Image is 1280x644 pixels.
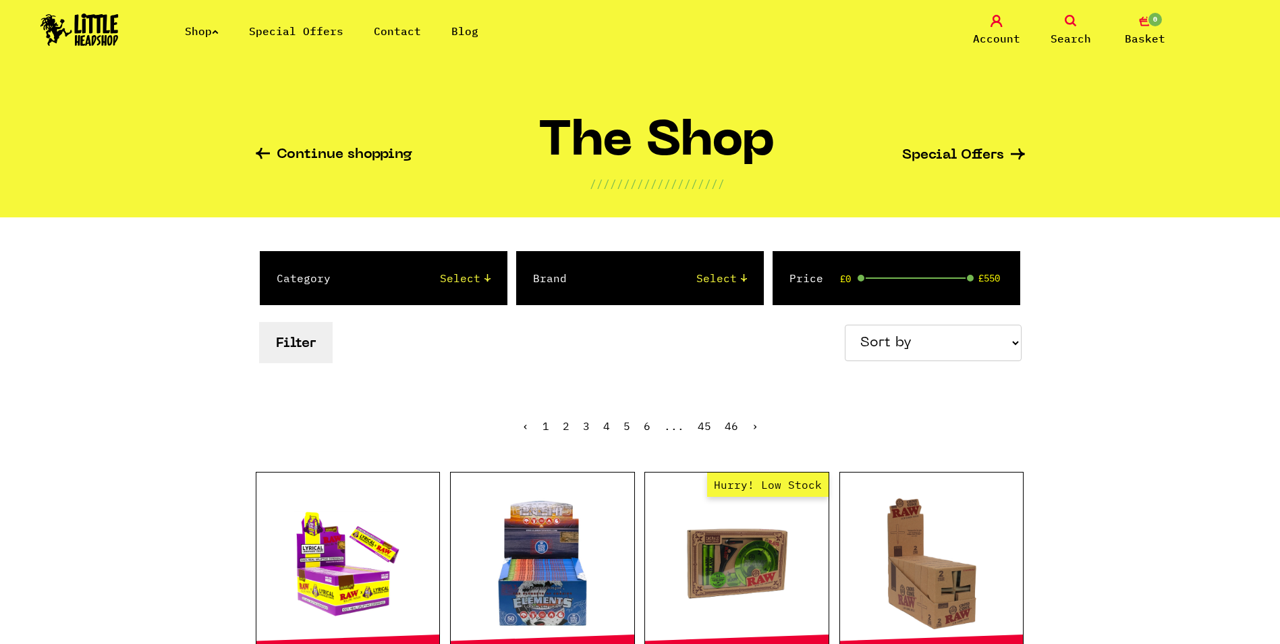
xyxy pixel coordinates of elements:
a: 46 [725,419,738,433]
label: Brand [533,270,567,286]
button: Filter [259,322,333,363]
a: 2 [563,419,569,433]
label: Price [789,270,823,286]
h1: The Shop [538,119,775,176]
a: 45 [698,419,711,433]
span: £0 [840,273,851,284]
a: 6 [644,419,650,433]
a: Contact [374,24,421,38]
li: « Previous [522,421,529,431]
span: £550 [978,273,1000,284]
span: Search [1051,30,1091,47]
span: ‹ [522,419,529,433]
a: Next » [752,419,758,433]
span: 0 [1147,11,1163,28]
a: Shop [185,24,219,38]
span: 1 [542,419,549,433]
a: 0 Basket [1111,15,1179,47]
img: Little Head Shop Logo [40,14,119,46]
span: Hurry! Low Stock [707,473,829,497]
a: Continue shopping [256,148,412,163]
a: Special Offers [249,24,343,38]
span: ... [664,419,684,433]
span: Basket [1125,30,1165,47]
a: Special Offers [902,149,1025,163]
a: 4 [603,419,610,433]
a: 3 [583,419,590,433]
a: Search [1037,15,1105,47]
label: Category [277,270,331,286]
a: Hurry! Low Stock [645,496,829,631]
p: //////////////////// [590,176,725,192]
span: Account [973,30,1020,47]
a: Blog [451,24,478,38]
a: 5 [623,419,630,433]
